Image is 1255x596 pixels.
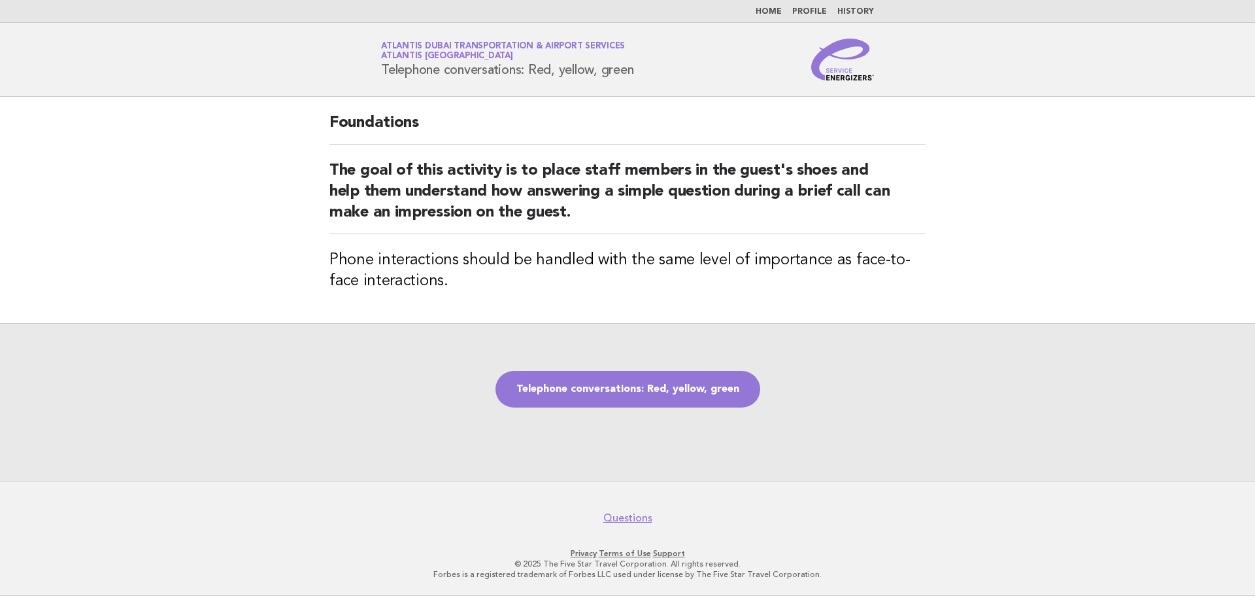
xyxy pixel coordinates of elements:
[381,43,633,77] h1: Telephone conversations: Red, yellow, green
[837,8,874,16] a: History
[603,512,652,525] a: Questions
[381,52,513,61] span: Atlantis [GEOGRAPHIC_DATA]
[571,549,597,558] a: Privacy
[495,371,760,408] a: Telephone conversations: Red, yellow, green
[329,160,926,234] h2: The goal of this activity is to place staff members in the guest's shoes and help them understand...
[227,569,1028,580] p: Forbes is a registered trademark of Forbes LLC used under license by The Five Star Travel Corpora...
[329,113,926,145] h2: Foundations
[599,549,651,558] a: Terms of Use
[381,42,625,60] a: Atlantis Dubai Transportation & Airport ServicesAtlantis [GEOGRAPHIC_DATA]
[227,548,1028,559] p: · ·
[653,549,685,558] a: Support
[792,8,827,16] a: Profile
[227,559,1028,569] p: © 2025 The Five Star Travel Corporation. All rights reserved.
[811,39,874,80] img: Service Energizers
[756,8,782,16] a: Home
[329,250,926,292] h3: Phone interactions should be handled with the same level of importance as face-to-face interactions.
